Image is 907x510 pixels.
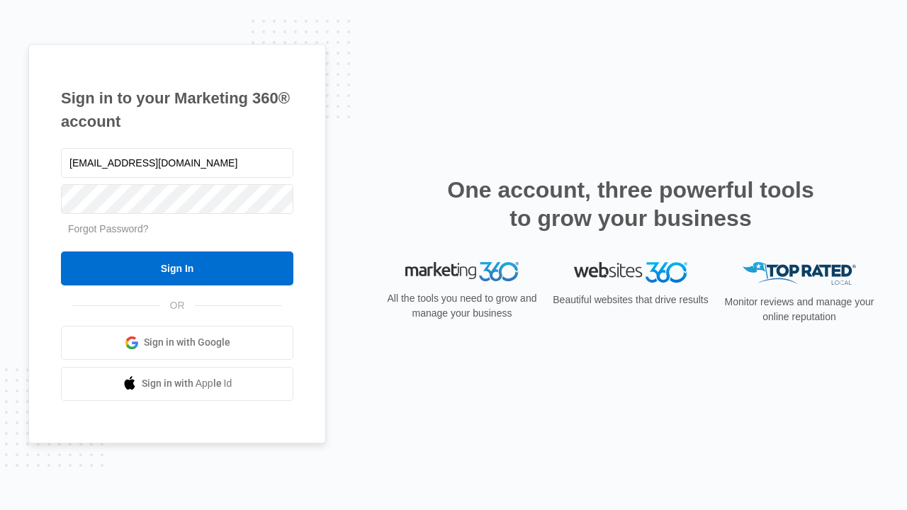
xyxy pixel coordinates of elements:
[61,86,293,133] h1: Sign in to your Marketing 360® account
[551,293,710,307] p: Beautiful websites that drive results
[61,326,293,360] a: Sign in with Google
[61,367,293,401] a: Sign in with Apple Id
[68,223,149,234] a: Forgot Password?
[142,376,232,391] span: Sign in with Apple Id
[743,262,856,285] img: Top Rated Local
[720,295,879,324] p: Monitor reviews and manage your online reputation
[574,262,687,283] img: Websites 360
[443,176,818,232] h2: One account, three powerful tools to grow your business
[405,262,519,282] img: Marketing 360
[61,148,293,178] input: Email
[61,251,293,285] input: Sign In
[160,298,195,313] span: OR
[144,335,230,350] span: Sign in with Google
[383,291,541,321] p: All the tools you need to grow and manage your business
